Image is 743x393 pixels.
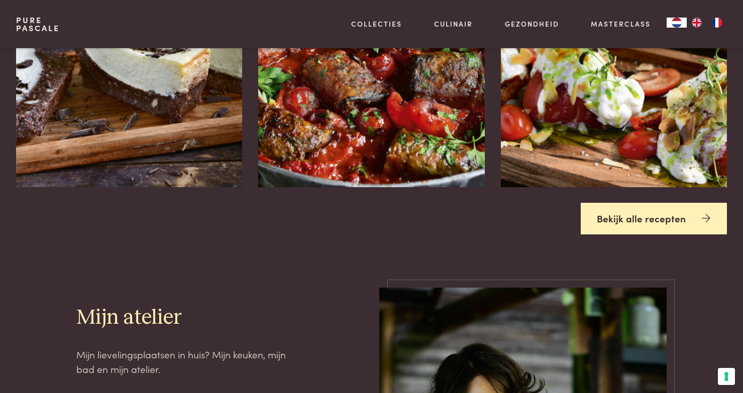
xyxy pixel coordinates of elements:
aside: Language selected: Nederlands [667,18,727,28]
a: Gezondheid [505,19,559,29]
button: Uw voorkeuren voor toestemming voor trackingtechnologieën [718,368,735,385]
a: EN [687,18,707,28]
ul: Language list [687,18,727,28]
h2: Mijn atelier [76,305,303,331]
a: NL [667,18,687,28]
div: Language [667,18,687,28]
a: Masterclass [591,19,651,29]
a: Collecties [351,19,402,29]
a: PurePascale [16,16,60,32]
a: Culinair [434,19,473,29]
p: Mijn lievelingsplaatsen in huis? Mijn keuken, mijn bad en mijn atelier. [76,347,303,376]
a: FR [707,18,727,28]
a: Bekijk alle recepten [581,203,727,234]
